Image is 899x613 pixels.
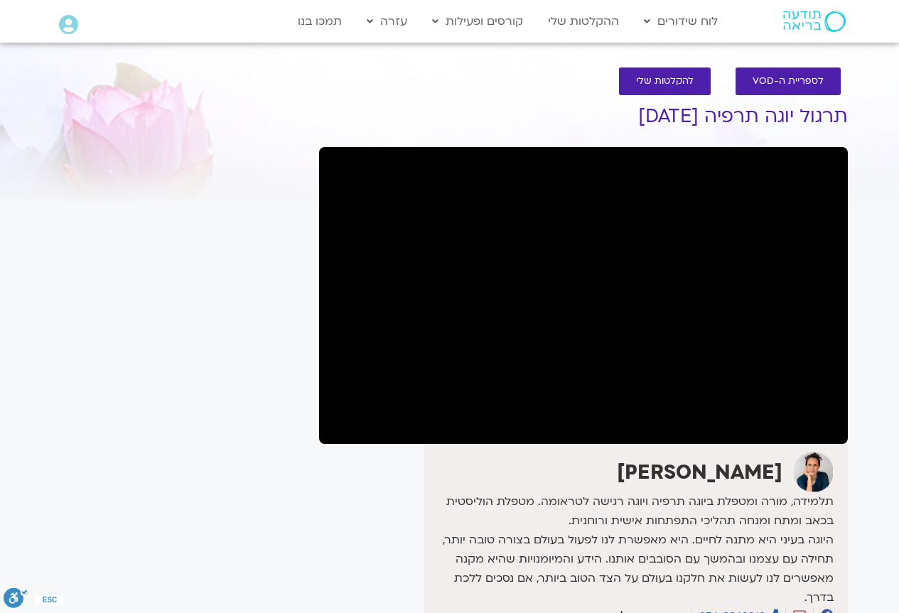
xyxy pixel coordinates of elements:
img: תודעה בריאה [783,11,846,32]
a: לספריית ה-VOD [736,67,841,95]
a: תמכו בנו [291,8,349,35]
img: יעל אלנברג [793,452,834,492]
a: קורסים ופעילות [425,8,530,35]
span: להקלטות שלי [636,76,694,87]
strong: [PERSON_NAME] [617,459,782,486]
a: להקלטות שלי [619,67,711,95]
span: לספריית ה-VOD [753,76,824,87]
h1: תרגול יוגה תרפיה [DATE] [319,106,848,127]
p: תלמידה, מורה ומטפלת ביוגה תרפיה ויוגה רגישה לטראומה. מטפלת הוליסטית בכאב ומתח ומנחה תהליכי התפתחו... [428,492,833,607]
a: לוח שידורים [637,8,725,35]
a: עזרה [360,8,414,35]
a: ההקלטות שלי [541,8,626,35]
